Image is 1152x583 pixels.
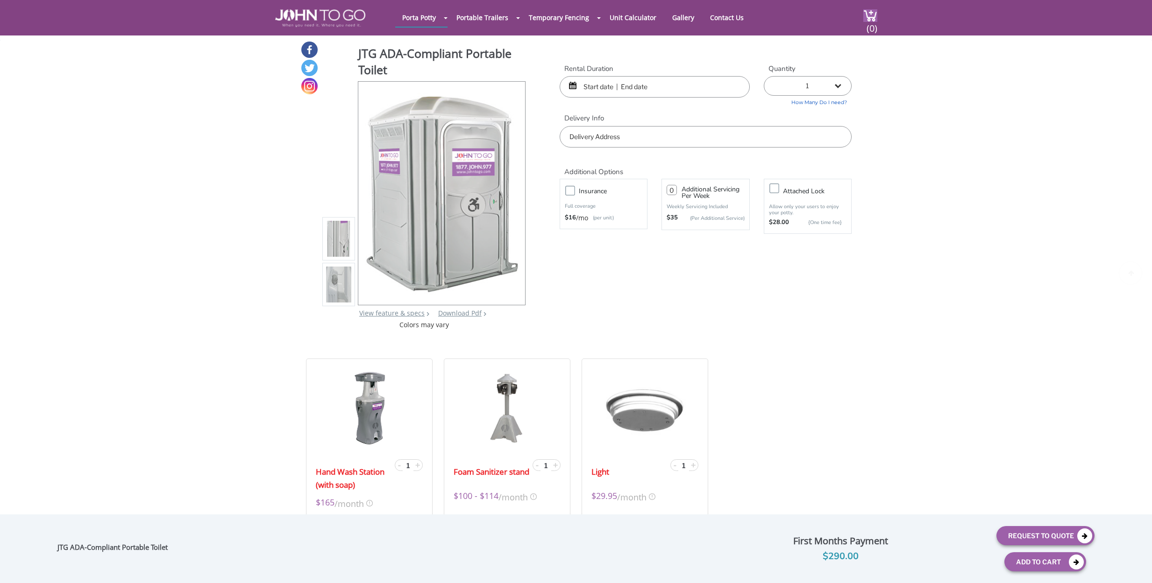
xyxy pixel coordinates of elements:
[301,60,318,76] a: Twitter
[560,64,750,74] label: Rental Duration
[565,202,642,211] p: Full coverage
[565,213,576,223] strong: $16
[322,320,526,330] div: Colors may vary
[275,9,365,27] img: JOHN to go
[560,157,852,177] h2: Additional Options
[560,113,852,123] label: Delivery Info
[1115,546,1152,583] button: Live Chat
[588,213,614,223] p: (per unit)
[996,526,1095,545] button: Request To Quote
[764,64,852,74] label: Quantity
[667,185,677,195] input: 0
[522,8,596,27] a: Temporary Fencing
[395,8,443,27] a: Porta Potty
[769,218,789,227] strong: $28.00
[649,493,655,500] img: icon
[486,371,528,445] img: 21
[665,8,701,27] a: Gallery
[438,309,482,317] a: Download Pdf
[398,459,401,471] span: -
[667,203,744,210] p: Weekly Servicing Included
[560,126,852,148] input: Delivery Address
[783,185,856,197] h3: Attached lock
[316,496,334,510] span: $165
[674,459,676,471] span: -
[703,8,751,27] a: Contact Us
[769,204,846,216] p: Allow only your users to enjoy your potty.
[454,465,529,478] a: Foam Sanitizer stand
[359,309,425,317] a: View feature & specs
[316,465,393,492] a: Hand Wash Station (with soap)
[591,490,617,503] span: $29.95
[603,8,663,27] a: Unit Calculator
[678,215,744,222] p: (Per Additional Service)
[764,96,852,106] a: How Many Do I need?
[560,76,750,98] input: Start date | End date
[579,185,652,197] h3: Insurance
[498,490,528,503] span: /month
[326,175,351,394] img: Product
[415,459,420,471] span: +
[692,533,989,549] div: First Months Payment
[345,371,394,445] img: 21
[301,42,318,58] a: Facebook
[358,45,526,80] h1: JTG ADA-Compliant Portable Toilet
[553,459,558,471] span: +
[1004,552,1086,571] button: Add To Cart
[427,312,429,316] img: right arrow icon
[530,493,537,500] img: icon
[692,549,989,564] div: $290.00
[334,496,364,510] span: /month
[682,186,744,199] h3: Additional Servicing Per Week
[57,543,172,555] div: JTG ADA-Compliant Portable Toilet
[617,490,647,503] span: /month
[863,9,877,22] img: cart a
[794,218,842,227] p: {One time fee}
[449,8,515,27] a: Portable Trailers
[326,129,351,349] img: Product
[484,312,486,316] img: chevron.png
[866,14,877,35] span: (0)
[591,465,609,478] a: Light
[591,371,698,445] img: 21
[454,490,498,503] span: $100 - $114
[366,500,373,506] img: icon
[565,213,642,223] div: /mo
[301,78,318,94] a: Instagram
[667,213,678,223] strong: $35
[691,459,696,471] span: +
[536,459,539,471] span: -
[365,82,519,302] img: Product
